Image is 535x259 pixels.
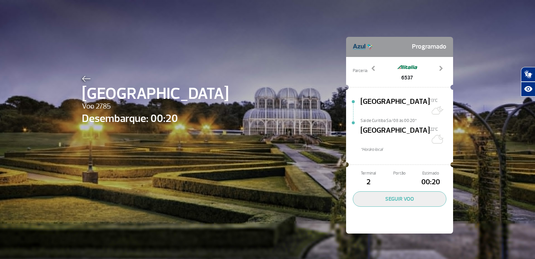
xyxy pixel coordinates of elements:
span: Portão [384,170,415,177]
span: Parceria: [353,68,368,74]
span: *Horáro local [360,146,453,153]
span: [GEOGRAPHIC_DATA] [82,82,229,106]
span: 22°C [430,127,438,132]
span: Terminal [353,170,384,177]
img: Muitas nuvens [430,104,443,117]
span: [GEOGRAPHIC_DATA] [360,125,430,146]
span: Desembarque: 00:20 [82,111,229,127]
img: Céu limpo [430,132,443,146]
span: 2 [353,177,384,188]
button: Abrir recursos assistivos. [521,82,535,96]
span: Voo 2785 [82,101,229,112]
button: SEGUIR VOO [353,191,446,207]
span: Programado [412,40,446,54]
span: 6537 [397,74,417,82]
div: Plugin de acessibilidade da Hand Talk. [521,67,535,96]
span: Estimado [415,170,446,177]
span: [GEOGRAPHIC_DATA] [360,96,430,118]
span: 13°C [430,98,438,103]
span: 00:20 [415,177,446,188]
span: Sai de Curitiba Sa/08 às 00:20* [360,118,453,122]
button: Abrir tradutor de língua de sinais. [521,67,535,82]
